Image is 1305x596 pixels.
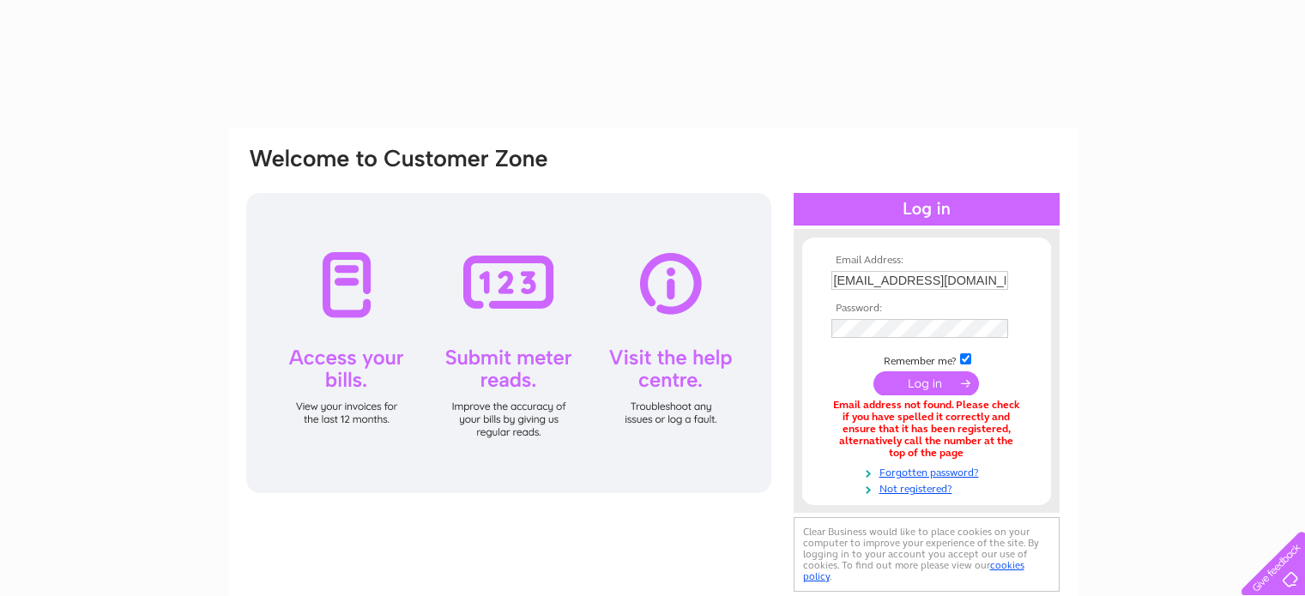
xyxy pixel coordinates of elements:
th: Password: [827,303,1026,315]
input: Submit [873,371,979,395]
td: Remember me? [827,351,1026,368]
a: Not registered? [831,479,1026,496]
th: Email Address: [827,255,1026,267]
a: cookies policy [803,559,1024,582]
div: Clear Business would like to place cookies on your computer to improve your experience of the sit... [794,517,1060,592]
a: Forgotten password? [831,463,1026,479]
div: Email address not found. Please check if you have spelled it correctly and ensure that it has bee... [831,400,1022,459]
